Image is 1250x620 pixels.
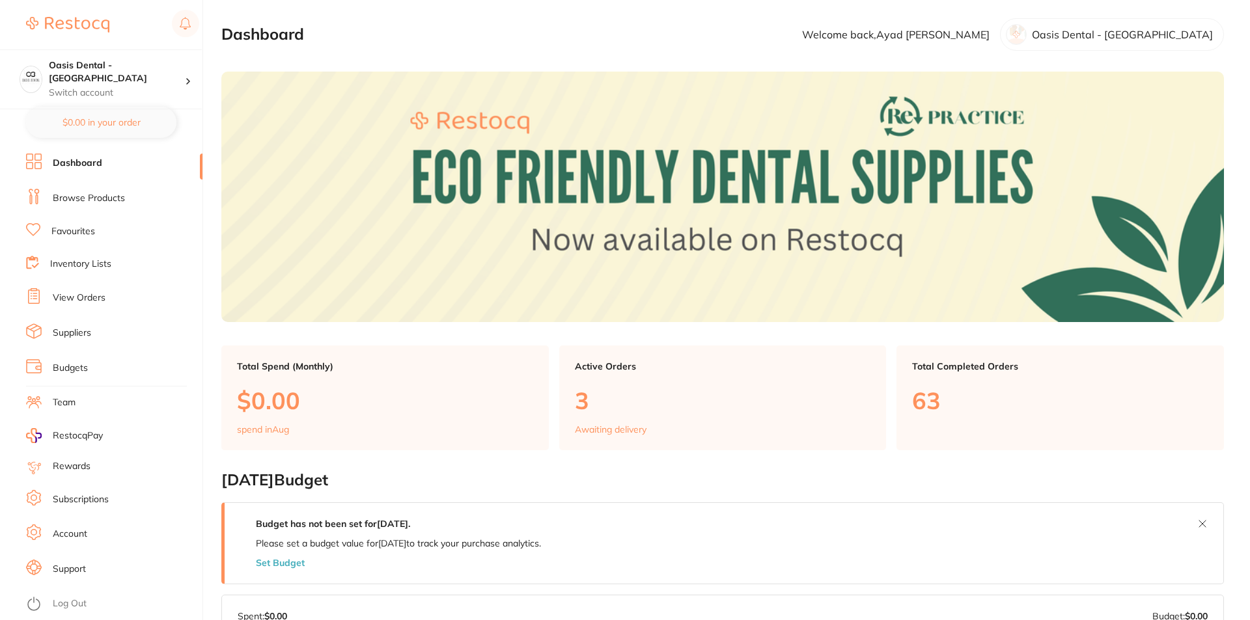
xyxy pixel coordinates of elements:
[49,59,185,85] h4: Oasis Dental - West End
[53,291,105,304] a: View Orders
[221,25,304,44] h2: Dashboard
[912,361,1208,371] p: Total Completed Orders
[53,327,91,340] a: Suppliers
[50,258,111,271] a: Inventory Lists
[237,424,289,435] p: spend in Aug
[559,345,887,451] a: Active Orders3Awaiting delivery
[802,29,990,40] p: Welcome back, Ayad [PERSON_NAME]
[26,428,42,443] img: RestocqPay
[53,192,125,205] a: Browse Products
[26,594,199,615] button: Log Out
[26,10,109,40] a: Restocq Logo
[51,225,95,238] a: Favourites
[53,429,103,442] span: RestocqPay
[53,460,90,473] a: Rewards
[575,387,871,414] p: 3
[26,107,176,138] button: $0.00 in your order
[1032,29,1213,40] p: Oasis Dental - [GEOGRAPHIC_DATA]
[221,72,1224,322] img: Dashboard
[575,361,871,371] p: Active Orders
[896,345,1224,451] a: Total Completed Orders63
[912,387,1208,414] p: 63
[26,428,103,443] a: RestocqPay
[575,424,646,435] p: Awaiting delivery
[256,518,410,530] strong: Budget has not been set for [DATE] .
[256,558,305,568] button: Set Budget
[53,528,87,541] a: Account
[53,493,109,506] a: Subscriptions
[221,345,549,451] a: Total Spend (Monthly)$0.00spend inAug
[256,538,541,548] p: Please set a budget value for [DATE] to track your purchase analytics.
[221,471,1224,489] h2: [DATE] Budget
[237,387,533,414] p: $0.00
[20,66,42,88] img: Oasis Dental - West End
[53,597,87,610] a: Log Out
[49,87,185,100] p: Switch account
[53,362,88,375] a: Budgets
[26,17,109,33] img: Restocq Logo
[53,396,76,409] a: Team
[53,157,102,170] a: Dashboard
[53,563,86,576] a: Support
[237,361,533,371] p: Total Spend (Monthly)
